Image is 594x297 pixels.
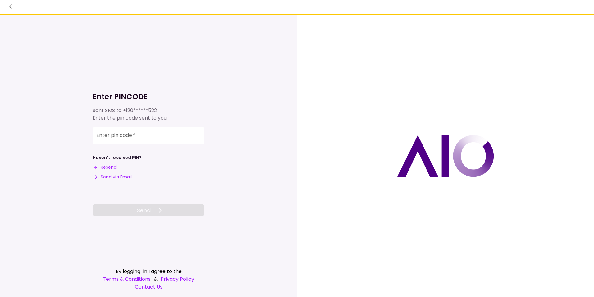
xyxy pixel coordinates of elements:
button: Send via Email [93,174,132,180]
div: Haven't received PIN? [93,154,142,161]
a: Terms & Conditions [103,275,151,283]
img: AIO logo [397,135,494,177]
a: Privacy Policy [161,275,194,283]
div: Sent SMS to Enter the pin code sent to you [93,107,204,122]
button: back [6,2,17,12]
div: By logging-in I agree to the [93,267,204,275]
h1: Enter PINCODE [93,92,204,102]
button: Resend [93,164,117,171]
a: Contact Us [93,283,204,291]
span: Send [137,206,151,214]
button: Send [93,204,204,216]
div: & [93,275,204,283]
